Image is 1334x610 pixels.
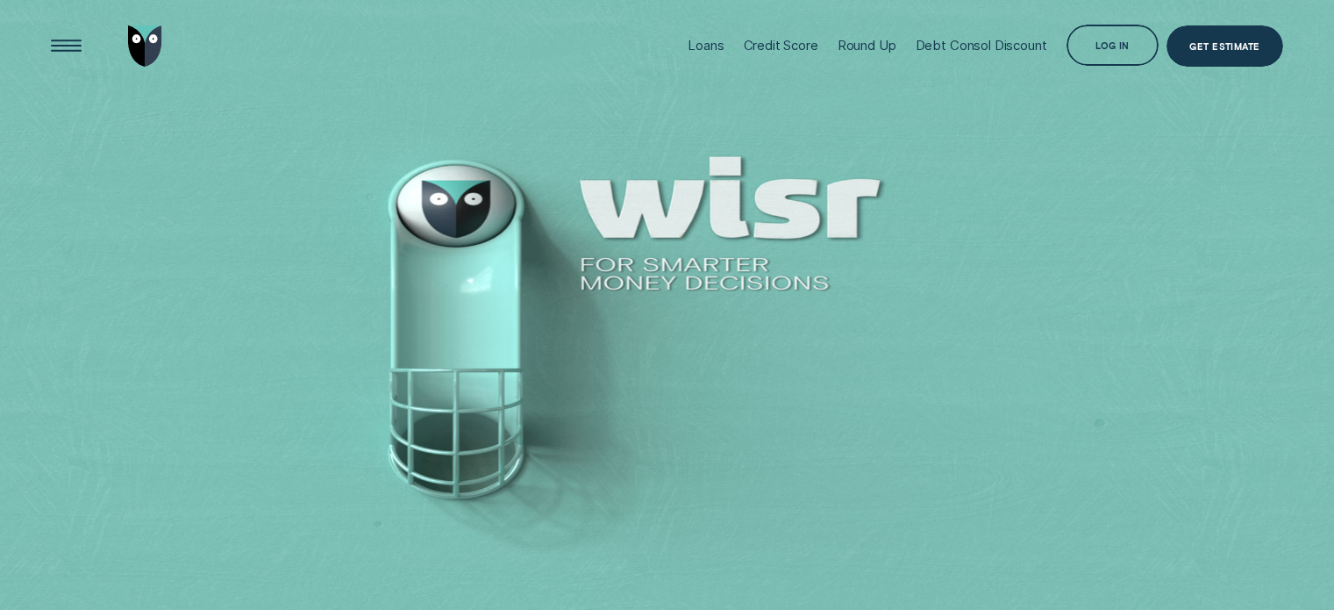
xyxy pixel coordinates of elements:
[46,25,88,68] button: Open Menu
[1166,25,1283,68] a: Get Estimate
[916,38,1047,54] div: Debt Consol Discount
[1066,25,1159,67] button: Log in
[128,25,163,68] img: Wisr
[688,38,724,54] div: Loans
[838,38,896,54] div: Round Up
[744,38,818,54] div: Credit Score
